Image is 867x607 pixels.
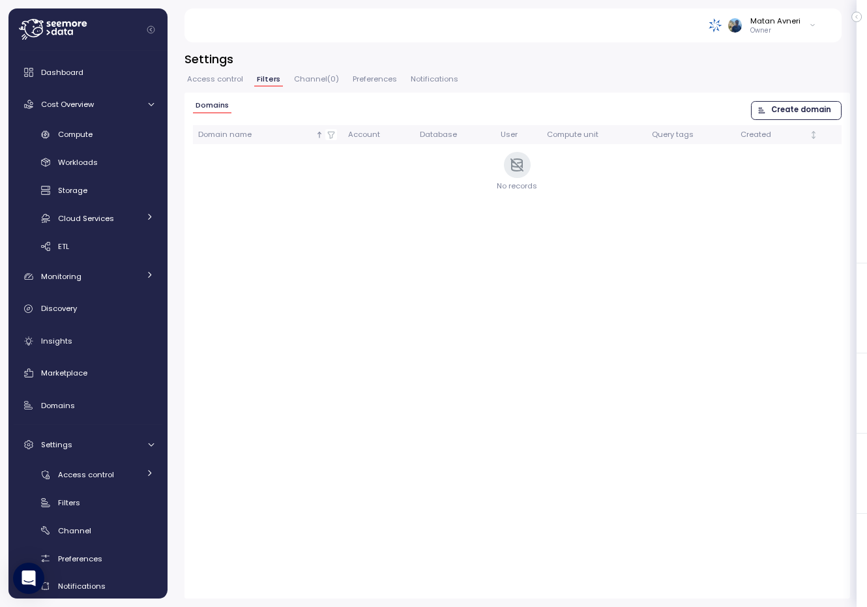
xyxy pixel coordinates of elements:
span: Cost Overview [41,99,94,110]
span: ETL [58,241,69,252]
a: Dashboard [14,59,162,85]
div: Open Intercom Messenger [13,563,44,594]
span: Filters [58,497,80,508]
span: Dashboard [41,67,83,78]
a: Preferences [14,548,162,569]
span: Channel [58,526,91,536]
th: CreatedNot sorted [735,125,823,144]
span: Preferences [353,76,397,83]
span: Domains [196,102,229,109]
a: Workloads [14,152,162,173]
div: Query tags [652,129,729,141]
span: Marketplace [41,368,87,378]
span: Create domain [771,102,831,119]
span: Storage [58,185,87,196]
span: Compute [58,129,93,140]
span: Notifications [411,76,458,83]
span: Cloud Services [58,213,114,224]
div: User [501,129,536,141]
a: Cost Overview [14,91,162,117]
div: Domain name [198,129,313,141]
button: Create domain [751,101,842,120]
span: Channel ( 0 ) [294,76,339,83]
div: Database [420,129,490,141]
span: Settings [41,439,72,450]
a: Storage [14,180,162,201]
div: Not sorted [809,130,818,140]
div: Matan Avneri [750,16,801,26]
a: Channel [14,520,162,541]
th: Domain nameSorted ascending [193,125,343,144]
span: Insights [41,336,72,346]
a: Insights [14,328,162,354]
img: ALV-UjUNYacDrKOnePGUz8PzM0jy_4wD_UI0SkCowy2eZPZFJEW7A81YsOjboc7IWsEhTewamMbc2_q_NSqqAm8BSj8cq2pGk... [728,18,742,32]
div: Account [348,129,409,141]
span: Access control [58,469,114,480]
span: Domains [41,400,75,411]
span: Filters [257,76,280,83]
span: Preferences [58,554,102,564]
span: Notifications [58,581,106,591]
span: Access control [187,76,243,83]
h3: Settings [184,51,850,67]
span: Discovery [41,303,77,314]
a: Settings [14,432,162,458]
a: Notifications [14,576,162,597]
span: Monitoring [41,271,81,282]
img: 68790ce639d2d68da1992664.PNG [709,18,722,32]
a: Domains [14,392,162,419]
a: Discovery [14,296,162,322]
a: Access control [14,464,162,485]
div: Compute unit [547,129,641,141]
a: Cloud Services [14,207,162,229]
div: Created [741,129,807,141]
a: ETL [14,235,162,257]
a: Filters [14,492,162,513]
div: Sorted ascending [315,130,324,140]
p: Owner [750,26,801,35]
a: Monitoring [14,263,162,289]
a: Compute [14,124,162,145]
a: Marketplace [14,360,162,386]
span: Workloads [58,157,98,168]
button: Collapse navigation [143,25,159,35]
